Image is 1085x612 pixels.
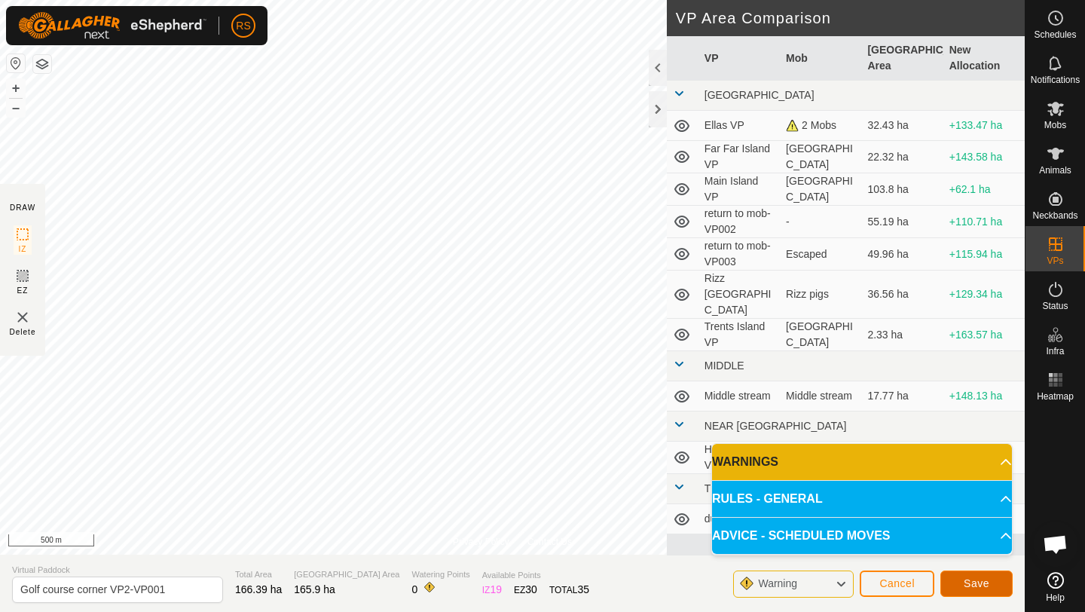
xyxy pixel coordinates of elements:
[294,583,335,595] span: 165.9 ha
[940,571,1013,597] button: Save
[1039,166,1071,175] span: Animals
[698,173,780,206] td: Main Island VP
[18,12,206,39] img: Gallagher Logo
[786,141,855,173] div: [GEOGRAPHIC_DATA]
[712,490,823,508] span: RULES - GENERAL
[698,319,780,351] td: Trents Island VP
[704,89,815,101] span: [GEOGRAPHIC_DATA]
[1046,593,1065,602] span: Help
[10,202,35,213] div: DRAW
[7,99,25,117] button: –
[943,173,1025,206] td: +62.1 ha
[17,285,29,296] span: EZ
[294,568,399,581] span: [GEOGRAPHIC_DATA] Area
[712,518,1012,554] p-accordion-header: ADVICE - SCHEDULED MOVES
[1044,121,1066,130] span: Mobs
[786,246,855,262] div: Escaped
[861,271,943,319] td: 36.56 ha
[12,564,223,577] span: Virtual Paddock
[943,442,1025,474] td: +132.1 ha
[577,583,589,595] span: 35
[453,535,509,549] a: Privacy Policy
[1031,75,1080,84] span: Notifications
[861,206,943,238] td: 55.19 ha
[860,571,934,597] button: Cancel
[758,577,797,589] span: Warning
[786,173,855,205] div: [GEOGRAPHIC_DATA]
[1046,347,1064,356] span: Infra
[698,111,780,141] td: Ellas VP
[14,308,32,326] img: VP
[411,583,417,595] span: 0
[698,442,780,474] td: Hoads Corner VP
[1042,301,1068,311] span: Status
[1032,211,1077,220] span: Neckbands
[943,381,1025,412] td: +148.13 ha
[704,420,847,432] span: NEAR [GEOGRAPHIC_DATA]
[549,582,589,598] div: TOTAL
[712,444,1012,480] p-accordion-header: WARNINGS
[527,535,572,549] a: Contact Us
[1047,256,1063,265] span: VPs
[861,442,943,474] td: 33.8 ha
[698,141,780,173] td: Far Far Island VP
[943,206,1025,238] td: +110.71 ha
[861,141,943,173] td: 22.32 ha
[698,238,780,271] td: return to mob-VP003
[786,214,855,230] div: -
[525,583,537,595] span: 30
[33,55,51,73] button: Map Layers
[676,9,1025,27] h2: VP Area Comparison
[7,79,25,97] button: +
[943,36,1025,81] th: New Allocation
[490,583,502,595] span: 19
[943,238,1025,271] td: +115.94 ha
[7,54,25,72] button: Reset Map
[698,36,780,81] th: VP
[10,326,36,338] span: Delete
[943,141,1025,173] td: +143.58 ha
[861,36,943,81] th: [GEOGRAPHIC_DATA] Area
[780,36,861,81] th: Mob
[861,381,943,412] td: 17.77 ha
[943,111,1025,141] td: +133.47 ha
[514,582,537,598] div: EZ
[786,286,855,302] div: Rizz pigs
[712,527,890,545] span: ADVICE - SCHEDULED MOVES
[786,118,855,133] div: 2 Mobs
[411,568,469,581] span: Watering Points
[712,453,778,471] span: WARNINGS
[943,319,1025,351] td: +163.57 ha
[861,319,943,351] td: 2.33 ha
[704,360,744,372] span: MIDDLE
[1034,30,1076,39] span: Schedules
[1033,522,1078,567] a: Open chat
[964,577,989,589] span: Save
[861,238,943,271] td: 49.96 ha
[1037,392,1074,401] span: Heatmap
[482,569,589,582] span: Available Points
[879,577,915,589] span: Cancel
[698,381,780,412] td: Middle stream
[861,173,943,206] td: 103.8 ha
[943,271,1025,319] td: +129.34 ha
[19,243,27,255] span: IZ
[698,271,780,319] td: Rizz [GEOGRAPHIC_DATA]
[482,582,502,598] div: IZ
[235,568,282,581] span: Total Area
[236,18,250,34] span: RS
[698,504,780,534] td: duckpond
[704,482,753,494] span: TREES(1)
[786,388,855,404] div: Middle stream
[698,206,780,238] td: return to mob-VP002
[861,111,943,141] td: 32.43 ha
[786,319,855,350] div: [GEOGRAPHIC_DATA]
[712,481,1012,517] p-accordion-header: RULES - GENERAL
[235,583,282,595] span: 166.39 ha
[1025,566,1085,608] a: Help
